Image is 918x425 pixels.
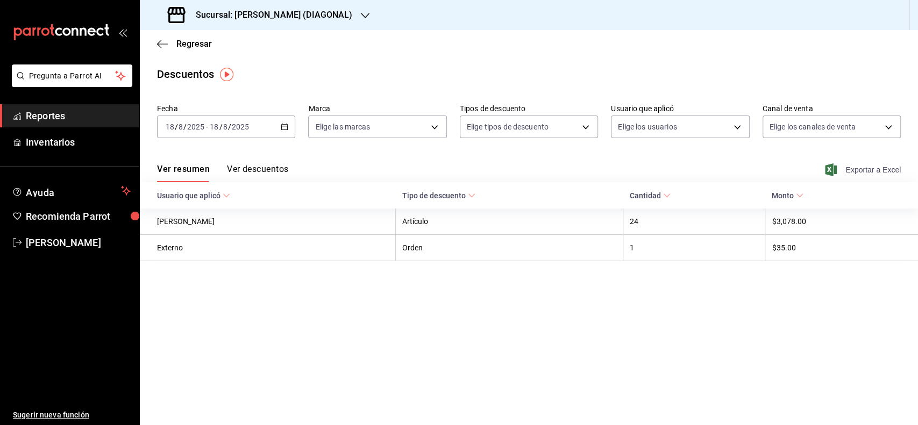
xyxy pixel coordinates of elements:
span: Tipo de descuento [402,191,475,200]
span: Regresar [176,39,212,49]
button: Ver resumen [157,164,210,182]
button: Exportar a Excel [827,163,901,176]
input: -- [209,123,219,131]
th: 24 [623,208,765,235]
span: Inventarios [26,135,131,149]
span: Recomienda Parrot [26,209,131,224]
th: $3,078.00 [765,208,918,235]
div: navigation tabs [157,164,288,182]
th: Orden [396,235,623,261]
span: Ayuda [26,184,117,197]
span: Reportes [26,109,131,123]
th: 1 [623,235,765,261]
span: Elige los canales de venta [770,121,856,132]
input: -- [178,123,183,131]
img: Tooltip marker [220,68,233,81]
input: -- [165,123,175,131]
th: Externo [140,235,396,261]
span: [PERSON_NAME] [26,235,131,250]
div: Descuentos [157,66,214,82]
span: Elige las marcas [315,121,370,132]
span: Monto [772,191,803,200]
span: Elige tipos de descuento [467,121,549,132]
label: Tipos de descuento [460,105,598,112]
label: Usuario que aplicó [611,105,749,112]
span: Cantidad [630,191,671,200]
input: ---- [187,123,205,131]
span: Elige los usuarios [618,121,677,132]
span: Pregunta a Parrot AI [29,70,116,82]
span: - [206,123,208,131]
label: Fecha [157,105,295,112]
span: Sugerir nueva función [13,409,131,421]
input: -- [223,123,228,131]
th: $35.00 [765,235,918,261]
span: Usuario que aplicó [157,191,230,200]
button: Ver descuentos [227,164,288,182]
span: / [228,123,231,131]
a: Pregunta a Parrot AI [8,78,132,89]
label: Marca [308,105,446,112]
span: / [175,123,178,131]
label: Canal de venta [763,105,901,112]
span: / [183,123,187,131]
button: open_drawer_menu [118,28,127,37]
span: / [219,123,222,131]
button: Regresar [157,39,212,49]
h3: Sucursal: [PERSON_NAME] (DIAGONAL) [187,9,352,21]
th: Artículo [396,208,623,235]
button: Pregunta a Parrot AI [12,64,132,87]
input: ---- [231,123,250,131]
th: [PERSON_NAME] [140,208,396,235]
